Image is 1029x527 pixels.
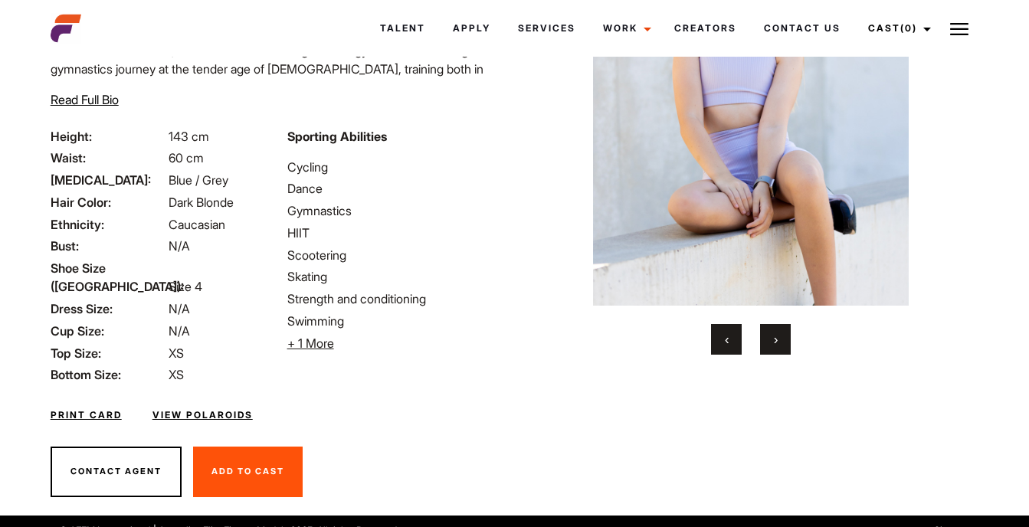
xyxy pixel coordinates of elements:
span: XS [169,345,184,361]
a: View Polaroids [152,408,253,422]
span: Blue / Grey [169,172,228,188]
button: Add To Cast [193,447,303,497]
li: Dance [287,179,506,198]
span: N/A [169,238,190,254]
strong: Sporting Abilities [287,129,387,144]
span: Ethnicity: [51,215,165,234]
span: Waist: [51,149,165,167]
span: XS [169,367,184,382]
a: Cast(0) [854,8,940,49]
a: Work [589,8,660,49]
a: Talent [366,8,439,49]
li: Scootering [287,246,506,264]
span: Hair Color: [51,193,165,211]
span: Dark Blonde [169,195,234,210]
button: Read Full Bio [51,90,119,109]
a: Print Card [51,408,122,422]
a: Apply [439,8,504,49]
span: Read Full Bio [51,92,119,107]
li: Strength and conditioning [287,290,506,308]
li: Cycling [287,158,506,176]
span: + 1 More [287,336,334,351]
img: Burger icon [950,20,968,38]
span: (0) [900,22,917,34]
span: Bust: [51,237,165,255]
a: Creators [660,8,750,49]
span: Previous [725,332,729,347]
span: Size 4 [169,279,202,294]
button: Contact Agent [51,447,182,497]
img: cropped-aefm-brand-fav-22-square.png [51,13,81,44]
li: Gymnastics [287,201,506,220]
span: 60 cm [169,150,204,165]
span: Top Size: [51,344,165,362]
span: 143 cm [169,129,209,144]
span: N/A [169,323,190,339]
li: Swimming [287,312,506,330]
li: Skating [287,267,506,286]
a: Services [504,8,589,49]
span: Cup Size: [51,322,165,340]
span: Bottom Size: [51,365,165,384]
span: N/A [169,301,190,316]
span: Next [774,332,778,347]
span: Add To Cast [211,466,284,476]
span: Height: [51,127,165,146]
span: [MEDICAL_DATA]: [51,171,165,189]
a: Contact Us [750,8,854,49]
span: Caucasian [169,217,225,232]
span: Dress Size: [51,300,165,318]
li: HIIT [287,224,506,242]
span: Shoe Size ([GEOGRAPHIC_DATA]): [51,259,165,296]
